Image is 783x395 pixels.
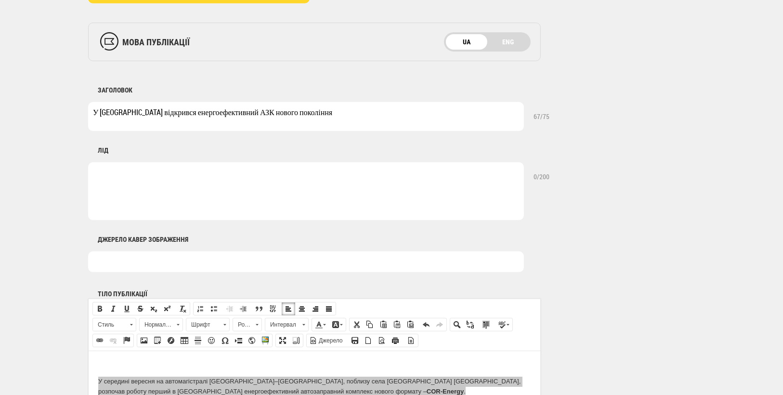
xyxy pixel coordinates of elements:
[180,63,215,70] strong: 500 кВт·год
[419,318,433,331] a: Повернути
[276,334,289,347] a: Максимізувати
[265,318,309,331] a: Интервал
[232,334,245,347] a: Вставити розрив сторінки
[289,334,303,347] a: Показувати блоки
[363,318,377,331] a: Копіювати
[88,85,524,95] div: ЗАГОЛОВОК
[375,334,389,347] a: Попередній перегляд
[377,318,390,331] a: Вставити
[338,37,375,44] strong: COR-Energy
[106,303,120,315] a: Курсив
[186,318,230,331] a: Шрифт
[157,53,261,60] strong: гібридна сонячна електростанція
[178,334,191,347] a: Таблиця
[362,334,375,347] a: Нова сторінка
[120,303,133,315] a: Підкреслений
[404,318,417,331] a: Вставити з Word
[147,303,160,315] a: Нижній індекс
[93,334,106,347] a: Вставити/Редагувати посилання
[487,34,529,50] a: ENG
[390,318,404,331] a: Вставити тільки текст
[534,112,540,121] span: 67
[348,334,362,347] a: Зберегти
[88,145,524,155] div: ЛІД
[245,334,259,347] a: IFrame
[446,34,487,50] a: UA
[164,334,178,347] a: Flash
[480,318,493,331] a: Виділити все
[252,303,266,315] a: Цитата
[233,318,262,331] a: Розмір
[92,318,136,331] a: Стиль
[122,23,190,62] div: мова публікації
[186,318,220,331] span: Шрифт
[389,334,402,347] a: Друк
[29,94,423,105] p: усієї внутрішньої інфраструктури комплексу.
[350,318,363,331] a: Вирізати
[139,318,183,331] a: Нормальний
[10,52,442,72] p: Ключовим елементом інфраструктури комплексу є , змонтована у вигляді навісу з 432 сонячних панеле...
[265,318,299,331] span: Интервал
[93,303,106,315] a: Жирний
[236,303,250,315] a: Збільшити відступ
[88,235,524,244] div: Джерело кавер зображення
[405,334,418,347] a: Шаблони
[29,79,423,89] p: двох швидкісних зарядних станцій для електромобілів (одночасно до 8 авто, стандарти CCS 2, GB/T D...
[307,334,346,347] a: Джерело
[259,334,272,347] a: Вставить Слайд-шоу
[75,63,97,70] strong: 180 кВт
[329,318,346,331] a: Колір фону
[140,318,173,331] span: Нормальний
[282,303,295,315] a: По лівому краю
[218,334,232,347] a: Спеціальний символ
[176,303,190,315] a: Видалити форматування
[534,172,537,181] span: 0
[106,334,120,347] a: Видалити посилання
[223,303,236,315] a: Зменшити відступ
[534,112,582,121] div: /75
[88,289,541,299] div: Тіло публікації
[151,334,164,347] a: Вставити медіаконтент
[93,318,127,331] span: Стиль
[534,172,582,182] div: /200
[233,318,252,331] span: Розмір
[191,334,205,347] a: Горизонтальна лінія
[194,303,207,315] a: Нумерований список
[207,303,221,315] a: Маркірований список
[205,334,218,347] a: Смайлик
[133,303,147,315] a: Закреслений
[137,334,151,347] a: Зображення
[496,318,512,331] a: Перевірка орфографії
[266,303,279,315] a: Створити блок-контейнер
[120,334,133,347] a: Вставити/Редагувати якір
[160,303,174,315] a: Верхній індекс
[295,303,309,315] a: По центру
[433,318,446,331] a: Повторити
[317,337,343,345] span: Джерело
[464,318,477,331] a: Заміна
[10,26,442,46] p: У середині вересня на автомагістралі [GEOGRAPHIC_DATA]–[GEOGRAPHIC_DATA], поблизу села [GEOGRAPHI...
[312,318,329,331] a: Колір тексту
[309,303,322,315] a: По правому краю
[450,318,464,331] a: Пошук
[322,303,336,315] a: По ширині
